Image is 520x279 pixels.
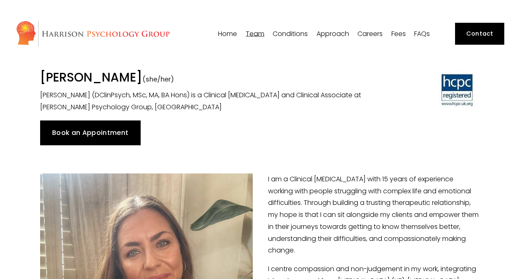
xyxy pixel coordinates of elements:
a: folder dropdown [246,30,264,38]
span: Approach [316,31,349,37]
h1: [PERSON_NAME] [40,70,367,87]
a: Fees [391,30,406,38]
p: I am a Clinical [MEDICAL_DATA] with 15 years of experience working with people struggling with co... [40,173,480,257]
a: Careers [357,30,383,38]
a: folder dropdown [273,30,308,38]
a: Home [218,30,237,38]
img: Harrison Psychology Group [16,20,170,47]
a: Book an Appointment [40,120,141,145]
a: Contact [455,23,504,45]
p: [PERSON_NAME] (DClinPsych, MSc, MA, BA Hons) is a Clinical [MEDICAL_DATA] and Clinical Associate ... [40,89,367,113]
span: (she/her) [142,75,174,84]
a: FAQs [414,30,430,38]
span: Conditions [273,31,308,37]
a: folder dropdown [316,30,349,38]
span: Team [246,31,264,37]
